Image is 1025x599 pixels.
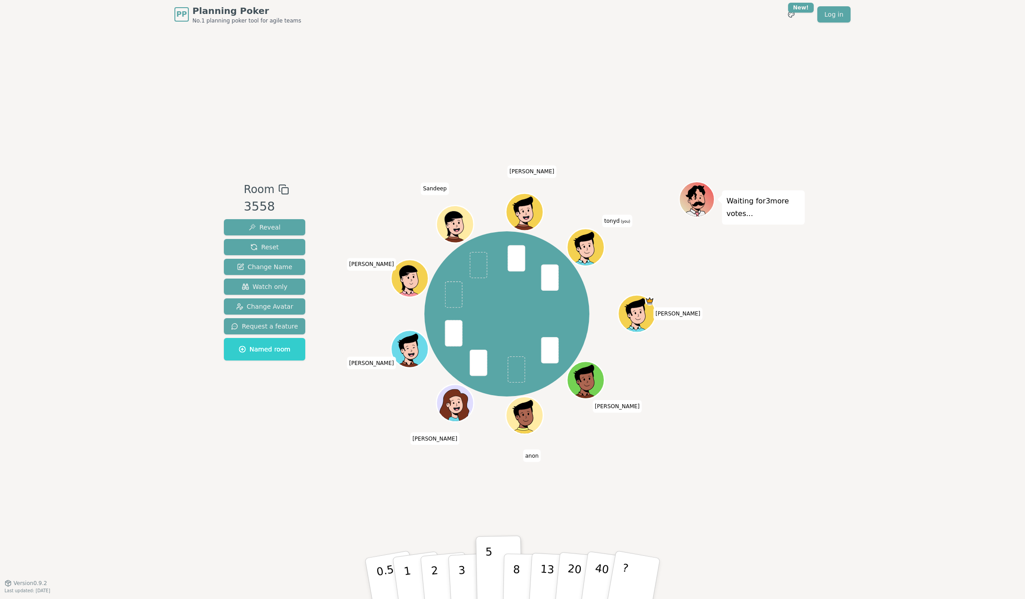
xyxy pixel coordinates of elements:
span: No.1 planning poker tool for agile teams [192,17,301,24]
span: Click to change your name [593,400,642,413]
span: Named room [239,345,290,354]
span: Last updated: [DATE] [4,588,50,593]
span: Click to change your name [347,357,397,369]
span: Request a feature [231,322,298,331]
span: Rob is the host [645,296,655,306]
div: New! [788,3,814,13]
span: Change Avatar [236,302,294,311]
button: Click to change your avatar [568,230,603,265]
span: Click to change your name [523,450,541,462]
div: 3558 [244,198,289,216]
span: PP [176,9,187,20]
span: Reveal [249,223,281,232]
span: (you) [619,220,630,224]
span: Version 0.9.2 [13,580,47,587]
button: Change Avatar [224,298,305,315]
button: Watch only [224,279,305,295]
button: Request a feature [224,318,305,334]
span: Reset [250,243,279,252]
span: Click to change your name [347,258,397,271]
button: Reveal [224,219,305,235]
p: 5 [486,545,493,594]
span: Click to change your name [602,215,633,227]
span: Click to change your name [653,307,703,320]
button: Reset [224,239,305,255]
span: Click to change your name [410,432,459,445]
span: Click to change your name [421,183,449,195]
span: Planning Poker [192,5,301,17]
button: Version0.9.2 [4,580,47,587]
span: Click to change your name [507,166,557,178]
button: Change Name [224,259,305,275]
a: PPPlanning PokerNo.1 planning poker tool for agile teams [174,5,301,24]
span: Change Name [237,262,292,271]
button: New! [783,6,799,23]
a: Log in [817,6,851,23]
button: Named room [224,338,305,360]
p: Waiting for 3 more votes... [726,195,800,220]
span: Watch only [242,282,288,291]
span: Room [244,181,274,198]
